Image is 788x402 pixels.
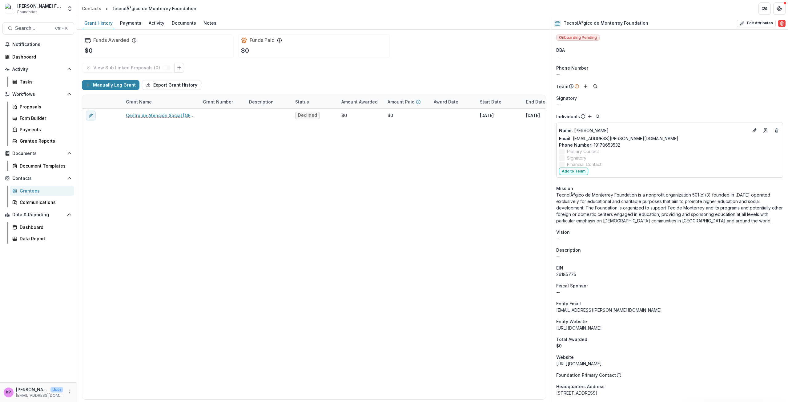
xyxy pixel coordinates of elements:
[82,5,101,12] div: Contacts
[476,99,505,105] div: Start Date
[12,67,64,72] span: Activity
[20,115,69,121] div: Form Builder
[10,77,74,87] a: Tasks
[126,112,195,119] a: Centro de Atención Social [GEOGRAPHIC_DATA] - CeSi Proposal - 91175207
[12,54,69,60] div: Dashboard
[559,142,593,148] span: Phone Number :
[778,20,786,27] button: Delete
[10,233,74,244] a: Data Report
[556,247,581,253] span: Description
[245,95,291,108] div: Description
[20,224,69,230] div: Dashboard
[199,95,245,108] div: Grant Number
[384,95,430,108] div: Amount Paid
[773,2,786,15] button: Get Help
[556,300,581,307] span: Entity Email
[10,113,74,123] a: Form Builder
[556,271,783,278] div: 26185775
[388,99,415,105] p: Amount Paid
[10,102,74,112] a: Proposals
[82,80,139,90] button: Manually Log Grant
[201,18,219,27] div: Notes
[2,89,74,99] button: Open Workflows
[522,99,549,105] div: End Date
[556,101,783,108] div: --
[556,318,587,325] span: Entity Website
[526,112,540,119] p: [DATE]
[12,151,64,156] span: Documents
[6,390,11,394] div: Khanh Phan
[559,136,572,141] span: Email:
[556,53,783,60] div: --
[20,104,69,110] div: Proposals
[118,18,144,27] div: Payments
[522,95,569,108] div: End Date
[556,35,600,41] span: Onboarding Pending
[10,161,74,171] a: Document Templates
[79,4,199,13] nav: breadcrumb
[556,361,602,366] a: [URL][DOMAIN_NAME]
[93,37,129,43] h2: Funds Awarded
[16,386,48,393] p: [PERSON_NAME]
[556,383,605,390] span: Headquarters Address
[594,113,601,120] button: Search
[12,212,64,217] span: Data & Reporting
[2,148,74,158] button: Open Documents
[12,42,72,47] span: Notifications
[20,163,69,169] div: Document Templates
[12,176,64,181] span: Contacts
[20,199,69,205] div: Communications
[82,17,115,29] a: Grant History
[201,17,219,29] a: Notes
[556,185,573,192] span: Mission
[82,18,115,27] div: Grant History
[556,343,783,349] div: $0
[122,95,199,108] div: Grant Name
[430,99,462,105] div: Award Date
[17,9,38,15] span: Foundation
[20,126,69,133] div: Payments
[556,95,577,101] span: Signatory
[66,2,74,15] button: Open entity switcher
[146,18,167,27] div: Activity
[556,307,783,313] div: [EMAIL_ADDRESS][PERSON_NAME][DOMAIN_NAME]
[559,127,748,134] p: [PERSON_NAME]
[564,21,648,26] h2: TecnolÃ³gico de Monterrey Foundation
[761,125,770,135] a: Go to contact
[476,95,522,108] div: Start Date
[556,253,783,260] p: --
[241,46,249,55] p: $0
[559,128,573,133] span: Name :
[20,235,69,242] div: Data Report
[559,135,678,142] a: Email: [EMAIL_ADDRESS][PERSON_NAME][DOMAIN_NAME]
[592,83,599,90] button: Search
[169,17,199,29] a: Documents
[10,124,74,135] a: Payments
[50,387,63,392] p: User
[556,235,783,242] p: --
[82,63,175,73] button: View Sub Linked Proposals (0)
[93,65,163,71] p: View Sub Linked Proposals ( 0 )
[2,173,74,183] button: Open Contacts
[146,17,167,29] a: Activity
[85,46,93,55] p: $0
[556,83,568,90] p: Team
[79,4,104,13] a: Contacts
[20,138,69,144] div: Grantee Reports
[338,95,384,108] div: Amount Awarded
[338,99,381,105] div: Amount Awarded
[291,99,313,105] div: Status
[556,372,616,378] p: Foundation Primary Contact
[430,95,476,108] div: Award Date
[10,197,74,207] a: Communications
[12,92,64,97] span: Workflows
[388,112,393,119] div: $0
[758,2,771,15] button: Partners
[20,79,69,85] div: Tasks
[298,113,317,118] span: Declined
[556,192,783,224] p: TecnolÃ³gico de Monterrey Foundation is a nonprofit organization 501(c)(3) founded in [DATE] oper...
